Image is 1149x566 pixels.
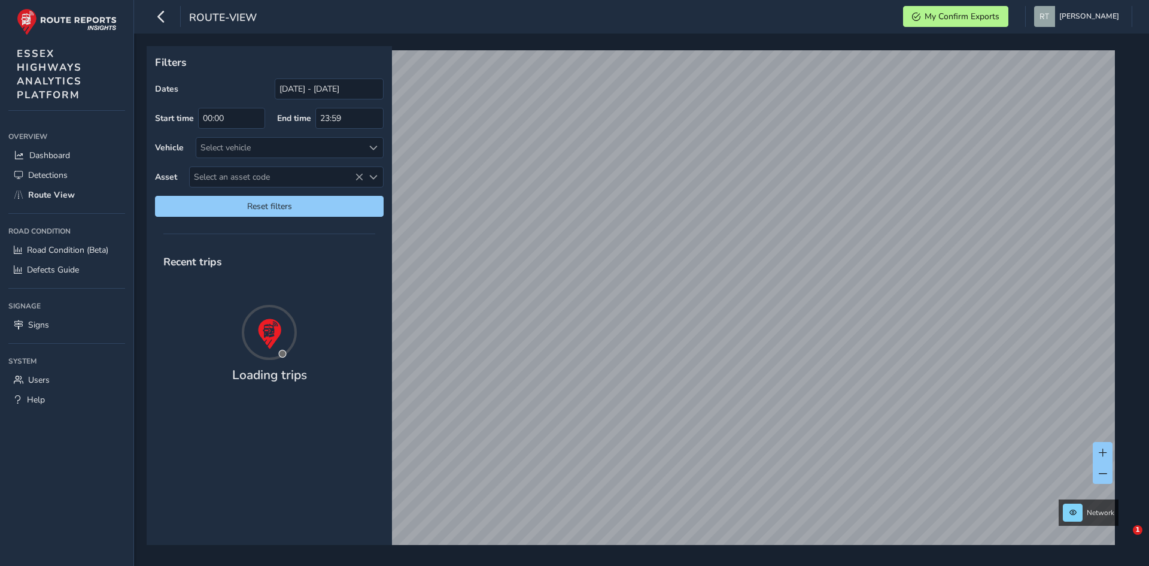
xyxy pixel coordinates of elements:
a: Dashboard [8,146,125,165]
iframe: Intercom live chat [1108,525,1137,554]
span: Select an asset code [190,167,363,187]
a: Signs [8,315,125,335]
a: Users [8,370,125,390]
button: My Confirm Exports [903,6,1008,27]
div: Select an asset code [363,167,383,187]
span: Route View [28,189,75,201]
a: Help [8,390,125,410]
span: Detections [28,170,68,181]
label: Vehicle [155,142,184,153]
span: Road Condition (Beta) [27,244,108,256]
label: Asset [155,171,177,183]
span: 1 [1133,525,1142,535]
span: My Confirm Exports [925,11,999,22]
button: [PERSON_NAME] [1034,6,1123,27]
canvas: Map [151,50,1115,559]
div: Overview [8,128,125,146]
h4: Loading trips [232,368,307,383]
img: diamond-layout [1034,6,1055,27]
span: Dashboard [29,150,70,161]
span: Recent trips [155,246,230,277]
button: Reset filters [155,196,384,217]
div: Road Condition [8,222,125,240]
div: Select vehicle [196,138,363,158]
a: Road Condition (Beta) [8,240,125,260]
span: route-view [189,10,257,27]
p: Filters [155,55,384,70]
div: Signage [8,297,125,315]
span: Defects Guide [27,264,79,276]
span: Users [28,374,50,386]
div: System [8,352,125,370]
span: [PERSON_NAME] [1059,6,1119,27]
span: Signs [28,319,49,331]
span: Help [27,394,45,405]
label: Dates [155,83,178,95]
span: Reset filters [164,201,375,212]
label: Start time [155,113,194,124]
img: rr logo [17,8,117,35]
span: ESSEX HIGHWAYS ANALYTICS PLATFORM [17,47,82,102]
label: End time [277,113,311,124]
a: Route View [8,185,125,205]
a: Defects Guide [8,260,125,280]
a: Detections [8,165,125,185]
span: Network [1087,508,1114,517]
